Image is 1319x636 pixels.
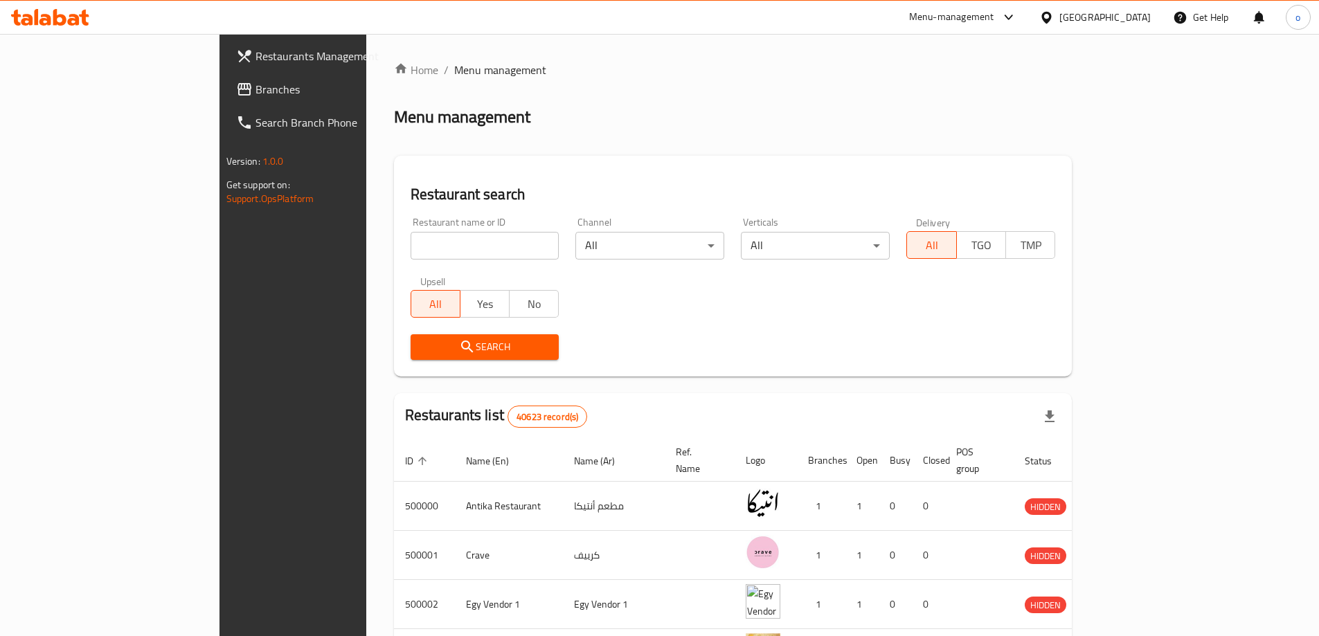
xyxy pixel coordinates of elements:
td: 0 [912,531,945,580]
span: Search [422,338,548,356]
nav: breadcrumb [394,62,1073,78]
span: HIDDEN [1025,548,1066,564]
li: / [444,62,449,78]
span: HIDDEN [1025,499,1066,515]
span: Name (Ar) [574,453,633,469]
label: Delivery [916,217,951,227]
button: Search [411,334,559,360]
span: All [913,235,951,255]
img: Antika Restaurant [746,486,780,520]
h2: Restaurant search [411,184,1056,205]
span: POS group [956,444,997,477]
td: 1 [845,482,879,531]
span: TMP [1012,235,1050,255]
td: Egy Vendor 1 [455,580,563,629]
td: Egy Vendor 1 [563,580,665,629]
button: Yes [460,290,510,318]
button: All [906,231,956,259]
span: No [515,294,553,314]
td: 0 [879,580,912,629]
div: HIDDEN [1025,597,1066,613]
div: Menu-management [909,9,994,26]
span: o [1295,10,1300,25]
td: كرييف [563,531,665,580]
span: TGO [962,235,1001,255]
th: Open [845,439,879,482]
span: Ref. Name [676,444,718,477]
span: Menu management [454,62,546,78]
span: 40623 record(s) [508,410,586,424]
span: All [417,294,455,314]
a: Search Branch Phone [225,106,440,139]
td: 1 [845,531,879,580]
a: Restaurants Management [225,39,440,73]
td: 1 [797,580,845,629]
td: Crave [455,531,563,580]
button: All [411,290,460,318]
button: TMP [1005,231,1055,259]
a: Support.OpsPlatform [226,190,314,208]
div: Total records count [508,406,587,428]
span: Restaurants Management [255,48,429,64]
th: Logo [735,439,797,482]
td: 0 [879,482,912,531]
td: 0 [912,580,945,629]
button: No [509,290,559,318]
h2: Menu management [394,106,530,128]
th: Closed [912,439,945,482]
span: Search Branch Phone [255,114,429,131]
span: Branches [255,81,429,98]
span: HIDDEN [1025,597,1066,613]
td: 0 [879,531,912,580]
div: All [741,232,890,260]
div: Export file [1033,400,1066,433]
img: Egy Vendor 1 [746,584,780,619]
button: TGO [956,231,1006,259]
span: Get support on: [226,176,290,194]
td: 0 [912,482,945,531]
td: Antika Restaurant [455,482,563,531]
span: Status [1025,453,1070,469]
td: 1 [845,580,879,629]
input: Search for restaurant name or ID.. [411,232,559,260]
span: ID [405,453,431,469]
div: All [575,232,724,260]
img: Crave [746,535,780,570]
span: 1.0.0 [262,152,284,170]
h2: Restaurants list [405,405,588,428]
a: Branches [225,73,440,106]
span: Name (En) [466,453,527,469]
th: Busy [879,439,912,482]
span: Yes [466,294,504,314]
span: Version: [226,152,260,170]
th: Branches [797,439,845,482]
div: [GEOGRAPHIC_DATA] [1059,10,1151,25]
td: مطعم أنتيكا [563,482,665,531]
td: 1 [797,482,845,531]
label: Upsell [420,276,446,286]
td: 1 [797,531,845,580]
